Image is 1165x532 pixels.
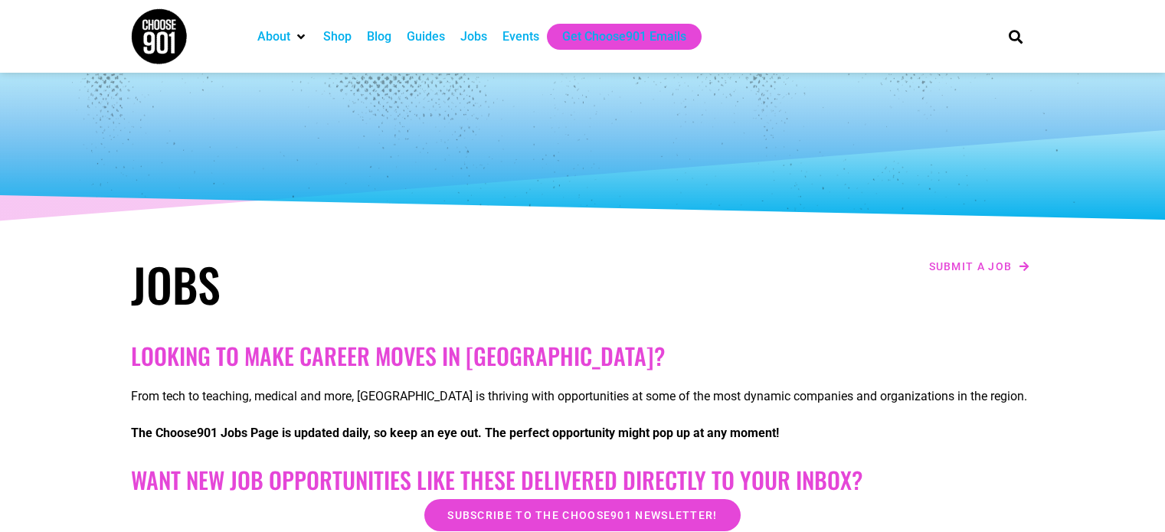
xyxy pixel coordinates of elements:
[367,28,391,46] a: Blog
[250,24,982,50] nav: Main nav
[424,499,740,531] a: Subscribe to the Choose901 newsletter!
[924,256,1035,276] a: Submit a job
[407,28,445,46] a: Guides
[131,466,1035,494] h2: Want New Job Opportunities like these Delivered Directly to your Inbox?
[250,24,316,50] div: About
[131,426,779,440] strong: The Choose901 Jobs Page is updated daily, so keep an eye out. The perfect opportunity might pop u...
[323,28,352,46] a: Shop
[257,28,290,46] a: About
[460,28,487,46] a: Jobs
[929,261,1013,272] span: Submit a job
[502,28,539,46] a: Events
[1003,24,1028,49] div: Search
[131,256,575,312] h1: Jobs
[562,28,686,46] a: Get Choose901 Emails
[447,510,717,521] span: Subscribe to the Choose901 newsletter!
[131,387,1035,406] p: From tech to teaching, medical and more, [GEOGRAPHIC_DATA] is thriving with opportunities at some...
[131,342,1035,370] h2: Looking to make career moves in [GEOGRAPHIC_DATA]?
